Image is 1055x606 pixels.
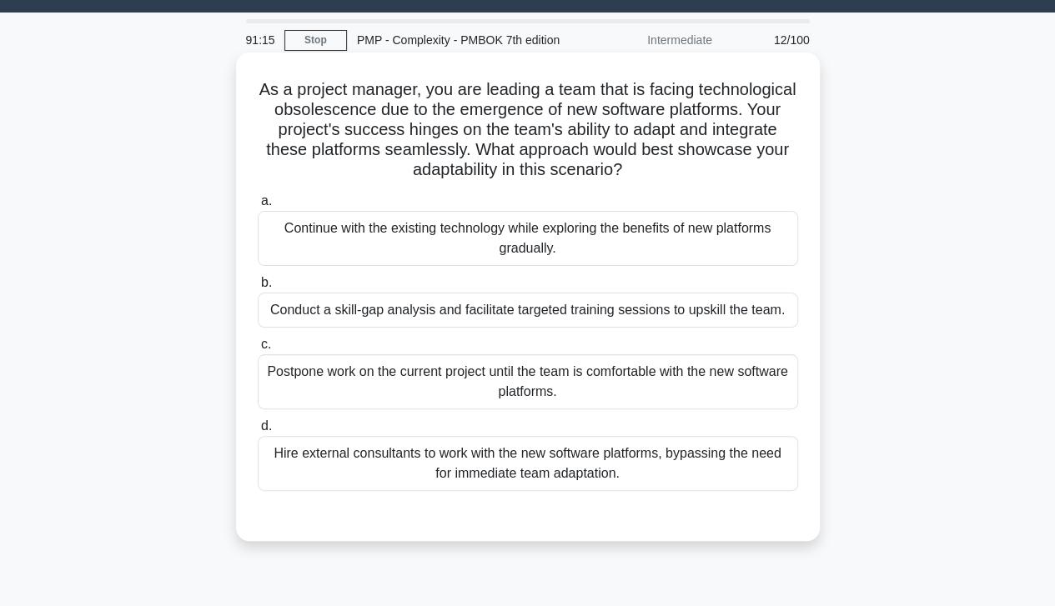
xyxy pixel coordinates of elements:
div: 91:15 [236,23,284,57]
div: Hire external consultants to work with the new software platforms, bypassing the need for immedia... [258,436,798,491]
div: Conduct a skill-gap analysis and facilitate targeted training sessions to upskill the team. [258,293,798,328]
span: b. [261,275,272,289]
a: Stop [284,30,347,51]
div: Continue with the existing technology while exploring the benefits of new platforms gradually. [258,211,798,266]
div: Intermediate [576,23,722,57]
div: 12/100 [722,23,820,57]
span: c. [261,337,271,351]
span: a. [261,193,272,208]
span: d. [261,418,272,433]
h5: As a project manager, you are leading a team that is facing technological obsolescence due to the... [256,79,800,181]
div: PMP - Complexity - PMBOK 7th edition [347,23,576,57]
div: Postpone work on the current project until the team is comfortable with the new software platforms. [258,354,798,409]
